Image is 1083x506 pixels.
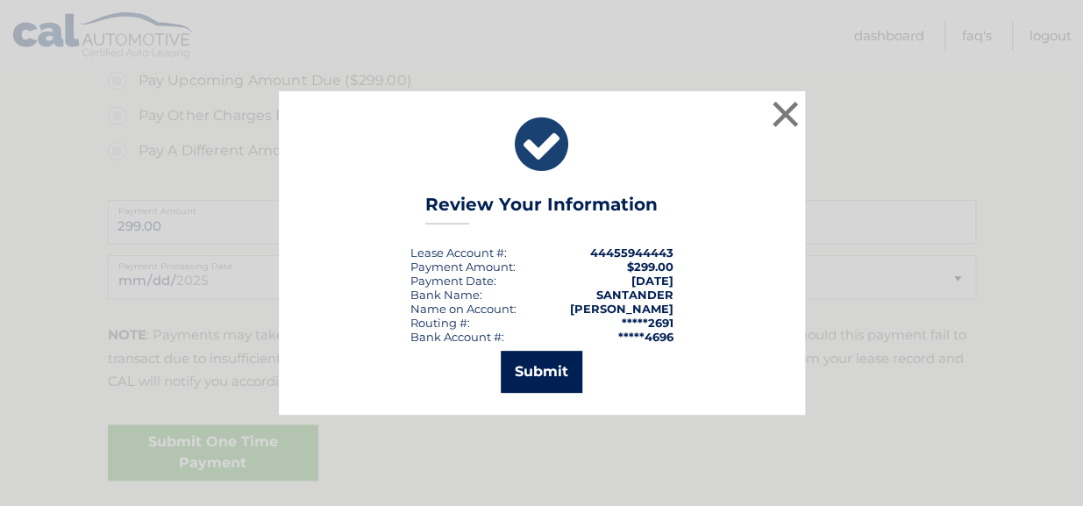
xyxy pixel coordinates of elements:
span: Payment Date [410,274,494,288]
div: Routing #: [410,316,470,330]
h3: Review Your Information [425,194,658,224]
div: Payment Amount: [410,260,516,274]
div: Name on Account: [410,302,517,316]
button: × [768,96,803,132]
strong: SANTANDER [596,288,673,302]
div: Lease Account #: [410,246,507,260]
div: Bank Name: [410,288,482,302]
div: : [410,274,496,288]
div: Bank Account #: [410,330,504,344]
span: [DATE] [631,274,673,288]
strong: 44455944443 [590,246,673,260]
strong: [PERSON_NAME] [570,302,673,316]
span: $299.00 [627,260,673,274]
button: Submit [501,351,582,393]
